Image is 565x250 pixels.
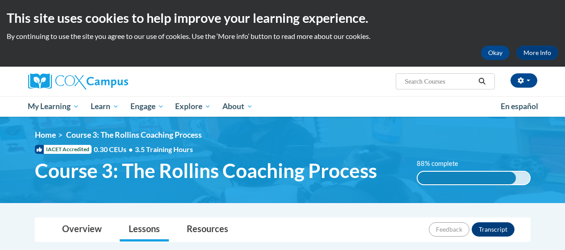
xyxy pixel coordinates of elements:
[129,145,133,153] span: •
[169,96,217,117] a: Explore
[217,96,259,117] a: About
[516,46,558,60] a: More Info
[7,9,558,27] h2: This site uses cookies to help improve your learning experience.
[178,218,237,242] a: Resources
[28,101,79,112] span: My Learning
[429,222,469,237] button: Feedback
[475,76,489,87] button: Search
[28,73,128,89] img: Cox Campus
[35,130,56,140] a: Home
[120,218,169,242] a: Lessons
[135,145,193,153] span: 3.5 Training Hours
[418,172,516,184] div: 88% complete
[91,101,119,112] span: Learn
[404,76,475,87] input: Search Courses
[28,73,189,89] a: Cox Campus
[22,96,85,117] a: My Learning
[53,218,111,242] a: Overview
[511,73,537,88] button: Account Settings
[130,101,164,112] span: Engage
[85,96,125,117] a: Learn
[472,222,515,237] button: Transcript
[125,96,170,117] a: Engage
[66,130,202,140] span: Course 3: The Rollins Coaching Process
[175,101,211,112] span: Explore
[417,159,468,169] label: 88% complete
[35,145,92,154] span: IACET Accredited
[495,97,544,116] a: En español
[7,31,558,41] p: By continuing to use the site you agree to our use of cookies. Use the ‘More info’ button to read...
[501,102,538,111] span: En español
[21,96,544,117] div: Main menu
[94,144,135,154] span: 0.30 CEUs
[222,101,253,112] span: About
[35,159,377,182] span: Course 3: The Rollins Coaching Process
[481,46,510,60] button: Okay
